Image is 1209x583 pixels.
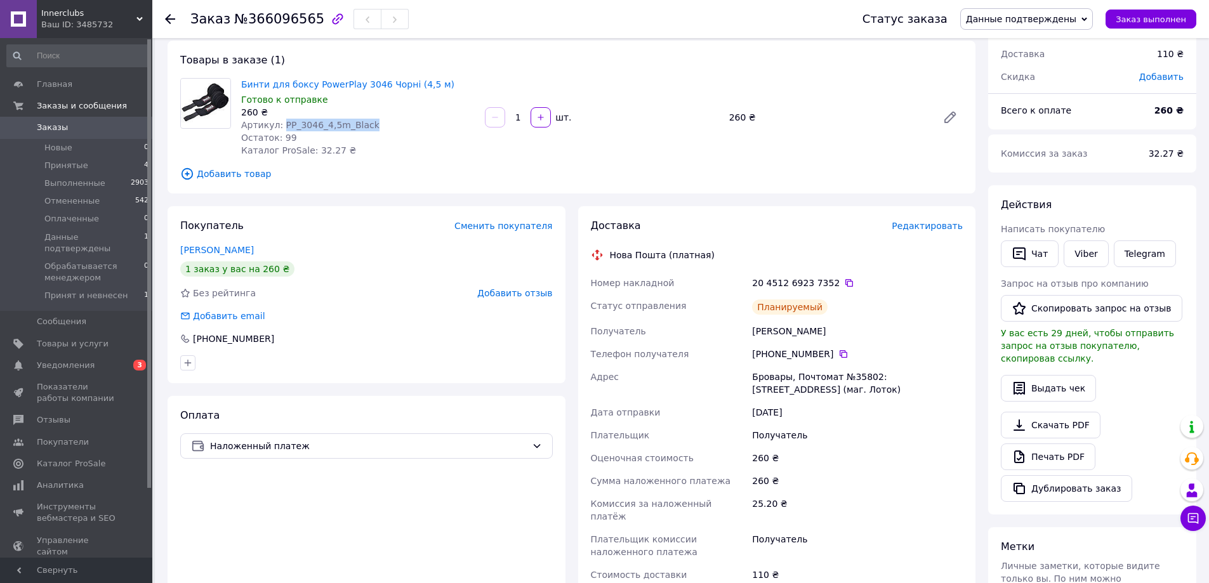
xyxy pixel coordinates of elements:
span: Innerclubs [41,8,136,19]
span: №366096565 [234,11,324,27]
span: Обрабатывается менеджером [44,261,144,284]
span: Получатель [591,326,646,336]
span: Аналитика [37,480,84,491]
span: Действия [1001,199,1052,211]
div: 260 ₴ [750,469,965,492]
div: Получатель [750,528,965,563]
div: Бровары, Почтомат №35802: [STREET_ADDRESS] (маг. Лоток) [750,365,965,401]
img: Бинти для боксу PowerPlay 3046 Чорні (4,5 м) [181,79,230,128]
div: Добавить email [179,310,267,322]
span: Написать покупателю [1001,224,1105,234]
span: Показатели работы компании [37,381,117,404]
a: Telegram [1114,240,1176,267]
div: 110 ₴ [1149,40,1191,68]
a: Viber [1064,240,1108,267]
span: Плательщик комиссии наложенного платежа [591,534,697,557]
span: Новые [44,142,72,154]
span: Запрос на отзыв про компанию [1001,278,1149,289]
span: Отзывы [37,414,70,426]
span: 1 [144,232,149,254]
span: Принятые [44,160,88,171]
span: 0 [144,261,149,284]
span: У вас есть 29 дней, чтобы отправить запрос на отзыв покупателю, скопировав ссылку. [1001,328,1174,364]
span: Товары в заказе (1) [180,54,285,66]
span: Доставка [591,219,641,232]
span: Оценочная стоимость [591,453,694,463]
span: Адрес [591,372,619,382]
span: Метки [1001,540,1034,553]
span: Управление сайтом [37,535,117,558]
div: Статус заказа [862,13,948,25]
span: Готово к отправке [241,95,328,105]
span: Каталог ProSale: 32.27 ₴ [241,145,356,155]
span: Оплаченные [44,213,99,225]
span: Остаток: 99 [241,133,297,143]
span: 32.27 ₴ [1149,148,1184,159]
div: [PHONE_NUMBER] [752,348,963,360]
span: Номер накладной [591,278,675,288]
div: 25.20 ₴ [750,492,965,528]
span: Добавить товар [180,167,963,181]
button: Чат [1001,240,1059,267]
a: Бинти для боксу PowerPlay 3046 Чорні (4,5 м) [241,79,454,89]
span: Всего к оплате [1001,105,1071,115]
span: Выполненные [44,178,105,189]
span: Стоимость доставки [591,570,687,580]
button: Чат с покупателем [1180,506,1206,531]
span: 0 [144,142,149,154]
span: 3 [133,360,146,370]
span: Покупатель [180,219,244,232]
a: Редактировать [937,105,963,130]
span: Данные подтверждены [44,232,144,254]
span: 2903 [131,178,149,189]
div: 260 ₴ [750,447,965,469]
span: Заказ [190,11,230,27]
span: Артикул: PP_3046_4,5m_Black [241,120,380,130]
div: Планируемый [752,299,828,315]
span: Добавить отзыв [477,288,552,298]
span: Главная [37,79,72,90]
button: Выдать чек [1001,375,1096,402]
div: [PHONE_NUMBER] [192,332,275,345]
span: Сумма наложенного платежа [591,476,731,486]
a: Скачать PDF [1001,412,1100,438]
span: Данные подтверждены [966,14,1076,24]
div: [PERSON_NAME] [750,320,965,343]
a: Печать PDF [1001,443,1095,470]
span: Сообщения [37,316,86,327]
span: Уведомления [37,360,95,371]
div: Получатель [750,424,965,447]
span: Доставка [1001,49,1045,59]
div: 20 4512 6923 7352 [752,277,963,289]
span: Плательщик [591,430,650,440]
div: шт. [552,111,572,124]
span: Покупатели [37,436,89,448]
span: Каталог ProSale [37,458,105,469]
span: Телефон получателя [591,349,689,359]
span: Заказы [37,122,68,133]
div: Нова Пошта (платная) [607,249,718,261]
div: Добавить email [192,310,267,322]
span: Принят и невнесен [44,290,128,301]
div: Ваш ID: 3485732 [41,19,152,30]
div: 260 ₴ [724,108,932,126]
span: Добавить [1139,72,1184,82]
div: 260 ₴ [241,106,475,119]
span: Отмененные [44,195,100,207]
span: Без рейтинга [193,288,256,298]
span: Заказы и сообщения [37,100,127,112]
span: Редактировать [892,221,963,231]
span: Статус отправления [591,301,687,311]
span: 4 [144,160,149,171]
a: [PERSON_NAME] [180,245,254,255]
div: 1 заказ у вас на 260 ₴ [180,261,294,277]
span: 0 [144,213,149,225]
span: Скидка [1001,72,1035,82]
span: Оплата [180,409,220,421]
span: Товары и услуги [37,338,109,350]
button: Заказ выполнен [1106,10,1196,29]
button: Скопировать запрос на отзыв [1001,295,1182,322]
b: 260 ₴ [1154,105,1184,115]
div: Вернуться назад [165,13,175,25]
span: Дата отправки [591,407,661,417]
